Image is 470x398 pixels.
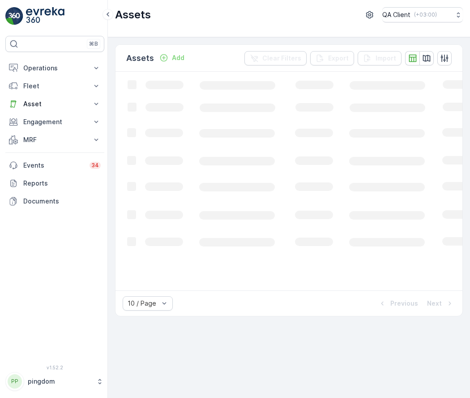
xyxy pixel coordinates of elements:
[262,54,301,63] p: Clear Filters
[23,82,86,91] p: Fleet
[5,156,104,174] a: Events34
[5,372,104,391] button: PPpingdom
[23,179,101,188] p: Reports
[26,7,64,25] img: logo_light-DOdMpM7g.png
[5,131,104,149] button: MRF
[328,54,349,63] p: Export
[23,135,86,144] p: MRF
[115,8,151,22] p: Assets
[89,40,98,48] p: ⌘B
[156,52,188,63] button: Add
[23,161,84,170] p: Events
[310,51,354,65] button: Export
[23,197,101,206] p: Documents
[126,52,154,65] p: Assets
[5,95,104,113] button: Asset
[414,11,437,18] p: ( +03:00 )
[244,51,307,65] button: Clear Filters
[28,377,92,386] p: pingdom
[5,77,104,95] button: Fleet
[5,192,104,210] a: Documents
[376,54,396,63] p: Import
[377,298,419,309] button: Previous
[23,64,86,73] p: Operations
[382,7,463,22] button: QA Client(+03:00)
[5,59,104,77] button: Operations
[91,162,99,169] p: 34
[390,299,418,308] p: Previous
[5,174,104,192] a: Reports
[358,51,402,65] button: Import
[5,7,23,25] img: logo
[5,113,104,131] button: Engagement
[427,299,442,308] p: Next
[23,99,86,108] p: Asset
[382,10,410,19] p: QA Client
[23,117,86,126] p: Engagement
[5,365,104,370] span: v 1.52.2
[426,298,455,309] button: Next
[8,374,22,389] div: PP
[172,53,184,62] p: Add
